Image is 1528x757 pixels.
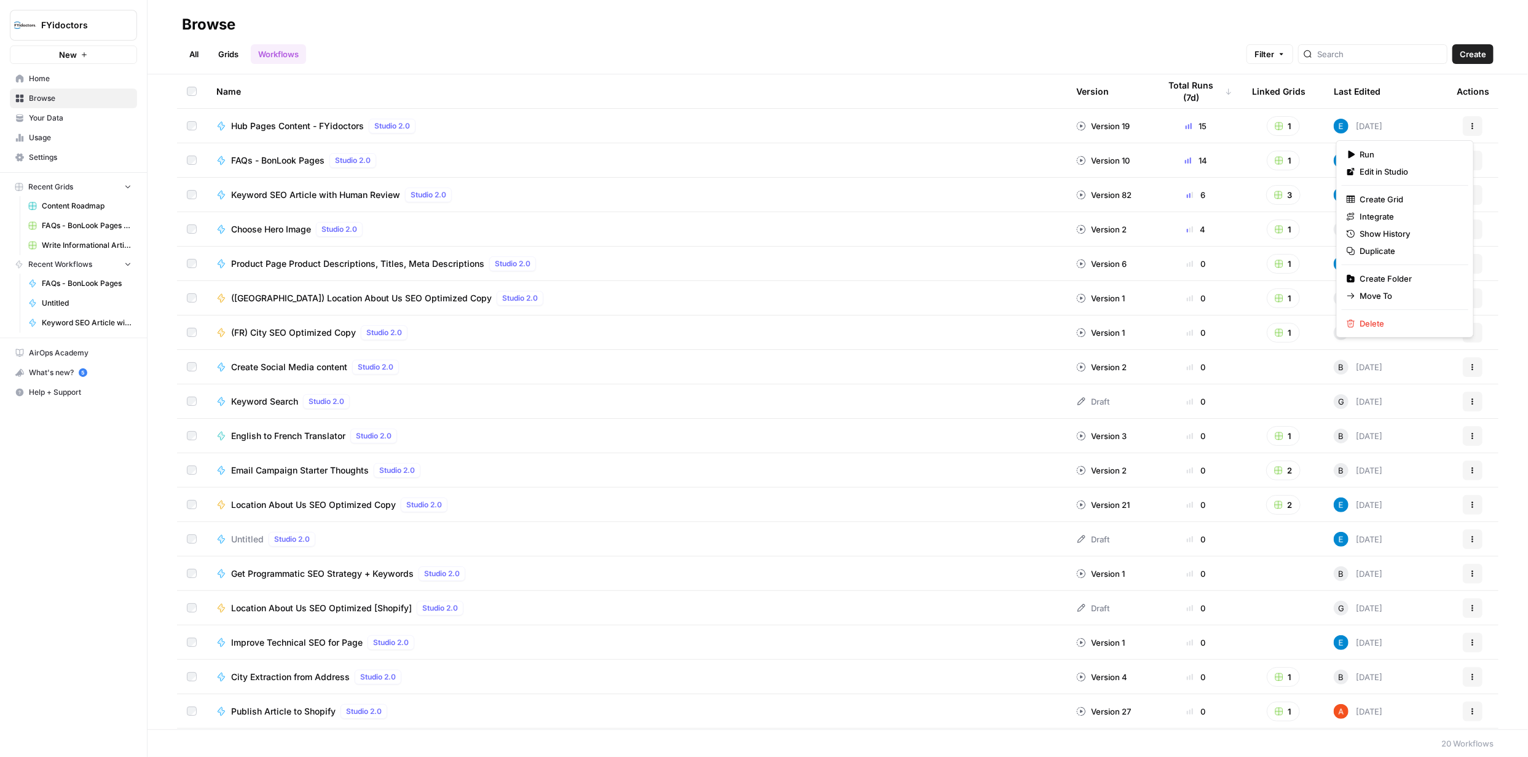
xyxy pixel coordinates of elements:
a: Get Programmatic SEO Strategy + KeywordsStudio 2.0 [216,566,1057,581]
div: [DATE] [1334,429,1382,443]
a: Settings [10,148,137,167]
button: 2 [1266,495,1301,515]
div: Version 2 [1076,464,1127,477]
a: FAQs - BonLook Pages Grid [23,216,137,236]
span: G [1338,395,1344,408]
a: 5 [79,368,87,377]
div: Version 2 [1076,361,1127,373]
a: Location About Us SEO Optimized [Shopify]Studio 2.0 [216,601,1057,616]
a: Choose Hero ImageStudio 2.0 [216,222,1057,237]
span: Studio 2.0 [321,224,357,235]
span: Studio 2.0 [356,430,392,442]
img: lntvtk5df957tx83savlbk37mrre [1334,635,1349,650]
a: Publish Article to ShopifyStudio 2.0 [216,704,1057,719]
span: Show History [1360,228,1459,240]
span: Studio 2.0 [373,637,409,648]
span: Keyword Search [231,395,298,408]
div: Version 19 [1076,120,1130,132]
span: Studio 2.0 [406,499,442,510]
span: Recent Grids [28,181,73,192]
span: New [59,49,77,61]
span: B [1339,568,1344,580]
span: Studio 2.0 [335,155,371,166]
button: What's new? 5 [10,363,137,382]
div: 6 [1160,189,1232,201]
div: Version 2 [1076,223,1127,236]
div: [DATE] [1334,497,1382,512]
span: Your Data [29,113,132,124]
div: [DATE] [1334,394,1382,409]
div: [DATE] [1334,635,1382,650]
img: lntvtk5df957tx83savlbk37mrre [1334,153,1349,168]
div: Draft [1076,395,1109,408]
div: 0 [1160,636,1232,649]
a: Browse [10,89,137,108]
span: Studio 2.0 [502,293,538,304]
div: [DATE] [1334,222,1382,237]
a: Untitled [23,293,137,313]
span: Settings [29,152,132,163]
div: What's new? [10,363,136,382]
span: Duplicate [1360,245,1459,257]
div: Version 27 [1076,705,1131,718]
span: Help + Support [29,387,132,398]
div: [DATE] [1334,325,1382,340]
button: Help + Support [10,382,137,402]
a: Content Roadmap [23,196,137,216]
div: Domain: [DOMAIN_NAME] [32,32,135,42]
span: Studio 2.0 [366,327,402,338]
span: Studio 2.0 [374,121,410,132]
span: FYidoctors [41,19,116,31]
img: tab_domain_overview_orange.svg [36,71,45,81]
div: [DATE] [1334,256,1382,271]
span: B [1339,430,1344,442]
button: 1 [1267,220,1300,239]
span: Improve Technical SEO for Page [231,636,363,649]
a: FAQs - BonLook Pages [23,274,137,293]
img: cje7zb9ux0f2nqyv5qqgv3u0jxek [1334,704,1349,719]
span: Publish Article to Shopify [231,705,336,718]
span: Integrate [1360,210,1459,223]
div: Version [1076,74,1109,108]
div: Actions [1457,74,1489,108]
span: Email Campaign Starter Thoughts [231,464,369,477]
text: 5 [81,370,84,376]
span: Recent Workflows [28,259,92,270]
span: Studio 2.0 [495,258,530,269]
button: Filter [1246,44,1293,64]
button: Create [1452,44,1494,64]
div: 0 [1160,292,1232,304]
span: FAQs - BonLook Pages [42,278,132,289]
div: Browse [182,15,235,34]
span: Create Folder [1360,272,1459,285]
span: Browse [29,93,132,104]
span: Content Roadmap [42,200,132,212]
a: FAQs - BonLook PagesStudio 2.0 [216,153,1057,168]
span: Run [1360,148,1459,161]
div: Last Edited [1334,74,1380,108]
div: [DATE] [1334,704,1382,719]
div: Version 82 [1076,189,1132,201]
span: City Extraction from Address [231,671,350,683]
span: Write Informational Article - BonLook [42,240,132,251]
button: 1 [1267,116,1300,136]
div: [DATE] [1334,566,1382,581]
div: [DATE] [1334,532,1382,547]
a: Workflows [251,44,306,64]
a: (FR) City SEO Optimized CopyStudio 2.0 [216,325,1057,340]
span: Delete [1360,317,1459,330]
img: FYidoctors Logo [14,14,36,36]
span: Create Grid [1360,193,1459,205]
div: [DATE] [1334,601,1382,616]
span: ([GEOGRAPHIC_DATA]) Location About Us SEO Optimized Copy [231,292,492,304]
a: Location About Us SEO Optimized CopyStudio 2.0 [216,497,1057,512]
a: Keyword SEO Article with Human Review [23,313,137,333]
div: 0 [1160,705,1232,718]
button: 1 [1267,288,1300,308]
div: 0 [1160,568,1232,580]
span: AirOps Academy [29,347,132,359]
span: Create [1460,48,1486,60]
div: [DATE] [1334,119,1382,133]
img: tab_keywords_by_traffic_grey.svg [124,71,134,81]
span: Home [29,73,132,84]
